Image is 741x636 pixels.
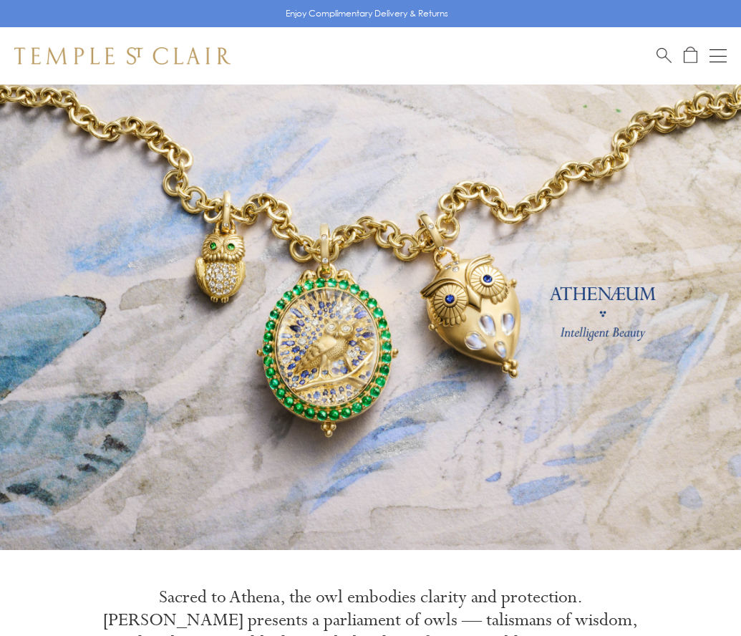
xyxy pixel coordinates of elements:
button: Open navigation [709,47,727,64]
p: Enjoy Complimentary Delivery & Returns [286,6,448,21]
a: Open Shopping Bag [684,47,697,64]
a: Search [657,47,672,64]
img: Temple St. Clair [14,47,231,64]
